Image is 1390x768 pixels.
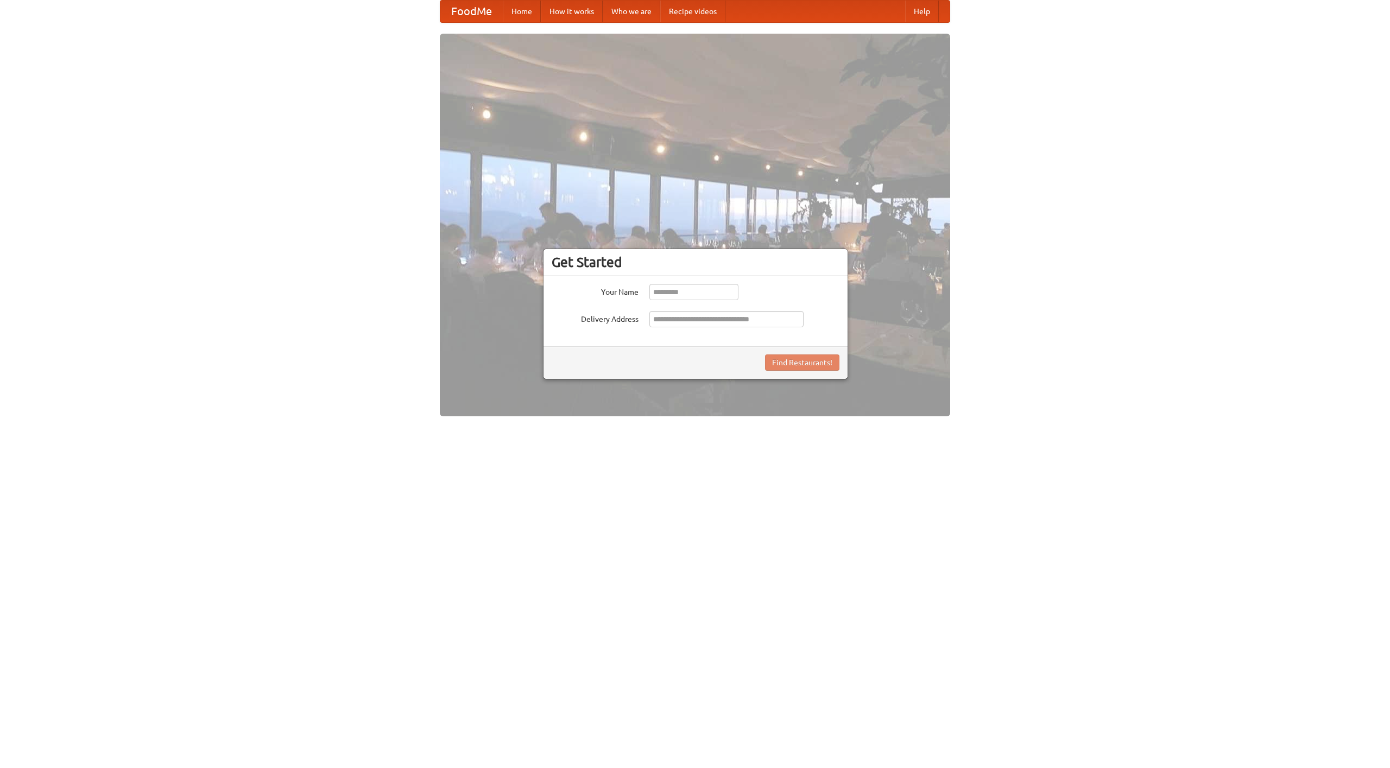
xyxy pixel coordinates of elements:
a: FoodMe [440,1,503,22]
button: Find Restaurants! [765,354,839,371]
a: Help [905,1,939,22]
a: Recipe videos [660,1,725,22]
label: Your Name [552,284,639,297]
a: How it works [541,1,603,22]
a: Who we are [603,1,660,22]
h3: Get Started [552,254,839,270]
a: Home [503,1,541,22]
label: Delivery Address [552,311,639,325]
